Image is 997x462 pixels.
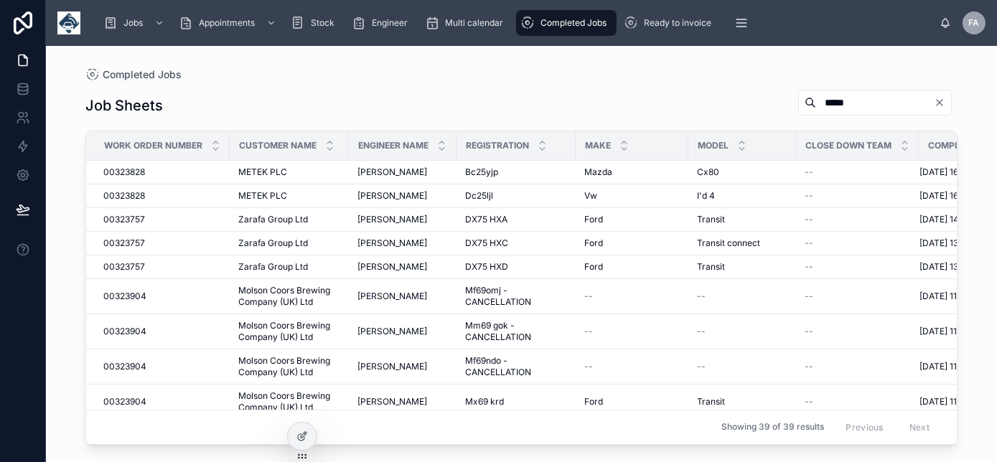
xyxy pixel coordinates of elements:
[516,10,617,36] a: Completed Jobs
[584,361,680,372] a: --
[619,10,721,36] a: Ready to invoice
[103,166,145,178] span: 00323828
[357,361,448,372] a: [PERSON_NAME]
[697,361,787,372] a: --
[57,11,80,34] img: App logo
[697,326,787,337] a: --
[103,361,221,372] a: 00323904
[919,214,970,225] span: [DATE] 14:01
[919,237,971,249] span: [DATE] 13:49
[805,361,910,372] a: --
[103,261,145,273] span: 00323757
[358,140,429,151] span: Engineer Name
[99,10,172,36] a: Jobs
[584,261,603,273] span: Ford
[697,166,787,178] a: Cx80
[919,396,969,407] span: [DATE] 11:29
[238,355,340,378] a: Molson Coors Brewing Company (UK) Ltd
[174,10,284,36] a: Appointments
[934,97,951,108] button: Clear
[805,261,813,273] span: --
[805,326,813,337] span: --
[357,190,427,202] span: [PERSON_NAME]
[465,237,567,249] a: DX75 HXC
[697,291,706,302] span: --
[584,261,680,273] a: Ford
[238,166,340,178] a: METEK PLC
[103,326,146,337] span: 00323904
[465,214,507,225] span: DX75 HXA
[919,190,969,202] span: [DATE] 16:19
[584,237,680,249] a: Ford
[969,17,980,29] span: FA
[697,214,787,225] a: Transit
[805,291,910,302] a: --
[238,261,340,273] a: Zarafa Group Ltd
[357,261,427,273] span: [PERSON_NAME]
[357,291,448,302] a: [PERSON_NAME]
[421,10,513,36] a: Multi calendar
[372,17,408,29] span: Engineer
[697,237,760,249] span: Transit connect
[805,396,813,407] span: --
[919,326,969,337] span: [DATE] 11:32
[238,285,340,308] span: Molson Coors Brewing Company (UK) Ltd
[92,7,940,39] div: scrollable content
[357,261,448,273] a: [PERSON_NAME]
[357,396,427,407] span: [PERSON_NAME]
[584,214,680,225] a: Ford
[584,326,593,337] span: --
[238,261,308,273] span: Zarafa Group Ltd
[465,261,567,273] a: DX75 HXD
[805,214,910,225] a: --
[85,95,163,115] h1: Job Sheets
[357,396,448,407] a: [PERSON_NAME]
[584,291,593,302] span: --
[103,166,221,178] a: 00323828
[697,396,725,407] span: Transit
[805,166,813,178] span: --
[584,190,597,202] span: Vw
[540,17,607,29] span: Completed Jobs
[465,355,567,378] a: Mf69ndo - CANCELLATION
[465,285,567,308] span: Mf69omj - CANCELLATION
[465,166,567,178] a: Bc25yjp
[721,422,824,433] span: Showing 39 of 39 results
[238,237,308,249] span: Zarafa Group Ltd
[584,361,593,372] span: --
[465,261,508,273] span: DX75 HXD
[238,166,287,178] span: METEK PLC
[199,17,255,29] span: Appointments
[584,190,680,202] a: Vw
[585,140,611,151] span: Make
[103,237,221,249] a: 00323757
[697,396,787,407] a: Transit
[805,140,891,151] span: Close Down Team
[928,140,996,151] span: Completed at
[805,261,910,273] a: --
[465,190,493,202] span: Dc25ljl
[357,326,427,337] span: [PERSON_NAME]
[238,214,308,225] span: Zarafa Group Ltd
[238,390,340,413] a: Molson Coors Brewing Company (UK) Ltd
[357,291,427,302] span: [PERSON_NAME]
[465,396,504,407] span: Mx69 krd
[445,17,503,29] span: Multi calendar
[584,291,680,302] a: --
[697,190,715,202] span: I'd 4
[644,17,711,29] span: Ready to invoice
[465,166,498,178] span: Bc25yjp
[103,291,146,302] span: 00323904
[103,396,221,407] a: 00323904
[357,166,427,178] span: [PERSON_NAME]
[697,291,787,302] a: --
[584,326,680,337] a: --
[465,237,508,249] span: DX75 HXC
[103,214,145,225] span: 00323757
[805,237,910,249] a: --
[805,326,910,337] a: --
[103,67,182,82] span: Completed Jobs
[357,361,427,372] span: [PERSON_NAME]
[466,140,529,151] span: Registration
[919,261,970,273] span: [DATE] 13:37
